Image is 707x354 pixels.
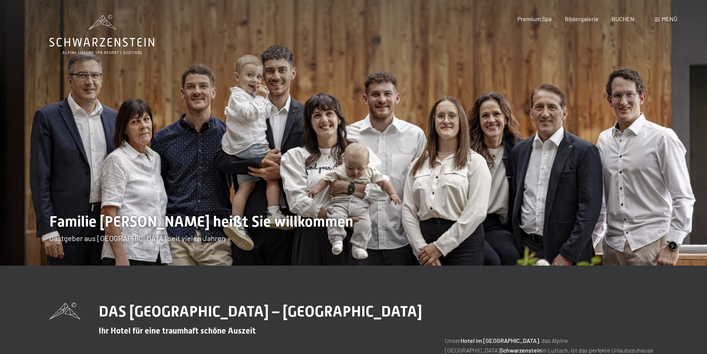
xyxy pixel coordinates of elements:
[517,15,551,22] a: Premium Spa
[565,15,599,22] a: Bildergalerie
[49,213,353,230] span: Familie [PERSON_NAME] heißt Sie willkommen
[500,347,542,354] strong: Schwarzenstein
[49,234,226,243] span: Gastgeber aus [GEOGRAPHIC_DATA] seit vielen Jahren
[612,15,634,22] a: BUCHEN
[99,326,256,335] span: Ihr Hotel für eine traumhaft schöne Auszeit
[662,15,677,22] span: Menü
[461,337,539,344] strong: Hotel im [GEOGRAPHIC_DATA]
[99,303,422,320] span: DAS [GEOGRAPHIC_DATA] – [GEOGRAPHIC_DATA]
